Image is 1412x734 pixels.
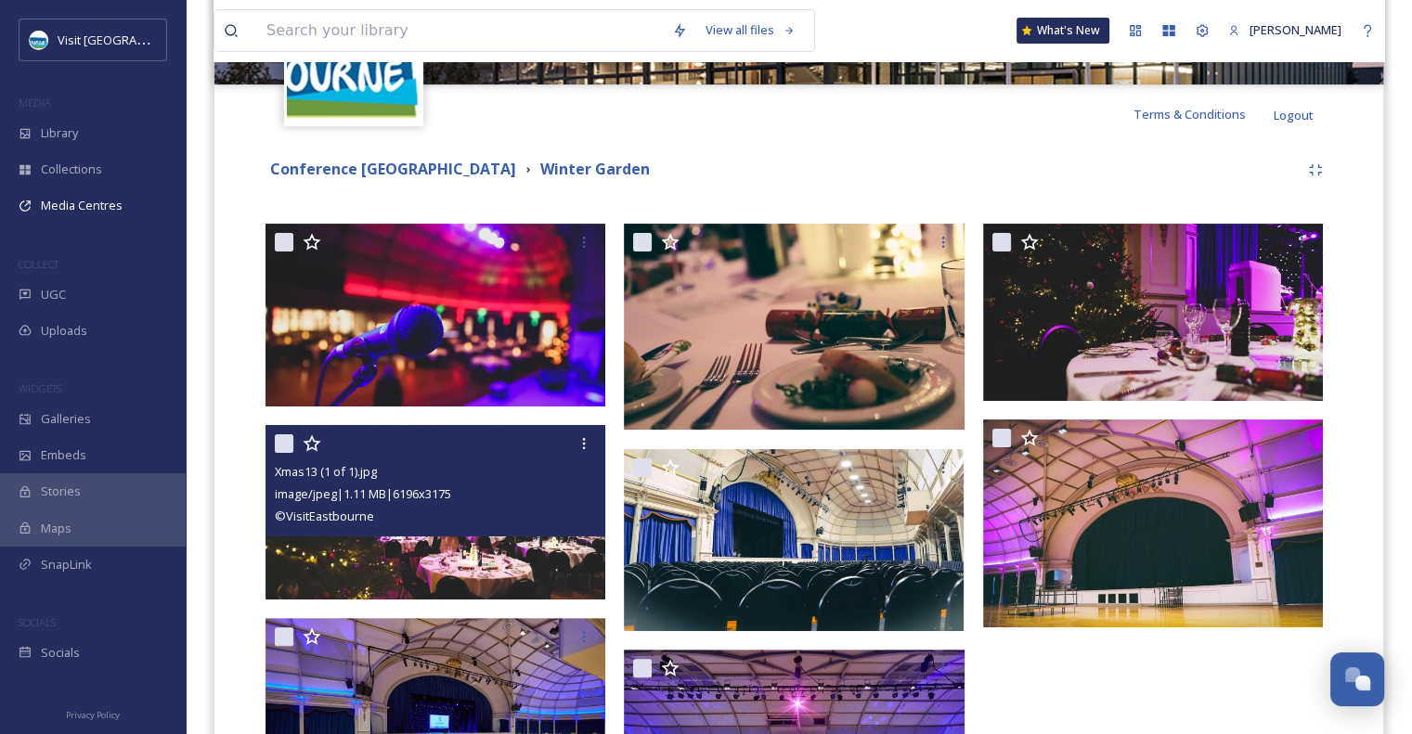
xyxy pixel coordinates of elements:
[540,159,650,179] strong: Winter Garden
[58,31,346,48] span: Visit [GEOGRAPHIC_DATA] and [GEOGRAPHIC_DATA]
[41,197,123,214] span: Media Centres
[19,96,51,109] span: MEDIA
[1133,103,1274,125] a: Terms & Conditions
[19,381,61,395] span: WIDGETS
[1219,12,1351,48] a: [PERSON_NAME]
[275,508,374,524] span: © VisitEastbourne
[270,159,516,179] strong: Conference [GEOGRAPHIC_DATA]
[41,446,86,464] span: Embeds
[1274,107,1314,123] span: Logout
[41,286,66,303] span: UGC
[624,224,968,431] img: Xmas3 (1 of 1).jpg
[1250,21,1341,38] span: [PERSON_NAME]
[30,31,48,49] img: Capture.JPG
[257,10,663,51] input: Search your library
[41,410,91,428] span: Galleries
[41,644,80,662] span: Socials
[983,419,1323,627] img: WG005 (1 of 1).jpg
[41,161,102,178] span: Collections
[1133,106,1246,122] span: Terms & Conditions
[983,224,1323,401] img: Xmas8 (1 of 1).jpg
[696,12,805,48] a: View all files
[41,556,92,573] span: SnapLink
[41,520,71,537] span: Maps
[19,257,58,271] span: COLLECT
[275,463,377,480] span: Xmas13 (1 of 1).jpg
[66,702,120,725] a: Privacy Policy
[41,124,78,142] span: Library
[41,483,81,500] span: Stories
[41,322,87,340] span: Uploads
[19,615,56,629] span: SOCIALS
[1017,18,1109,44] a: What's New
[624,449,964,631] img: WG3.1 (1 of 1).jpg
[1330,652,1384,706] button: Open Chat
[66,709,120,721] span: Privacy Policy
[275,485,451,502] span: image/jpeg | 1.11 MB | 6196 x 3175
[266,224,610,406] img: Xmas1 (1 of 1).jpg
